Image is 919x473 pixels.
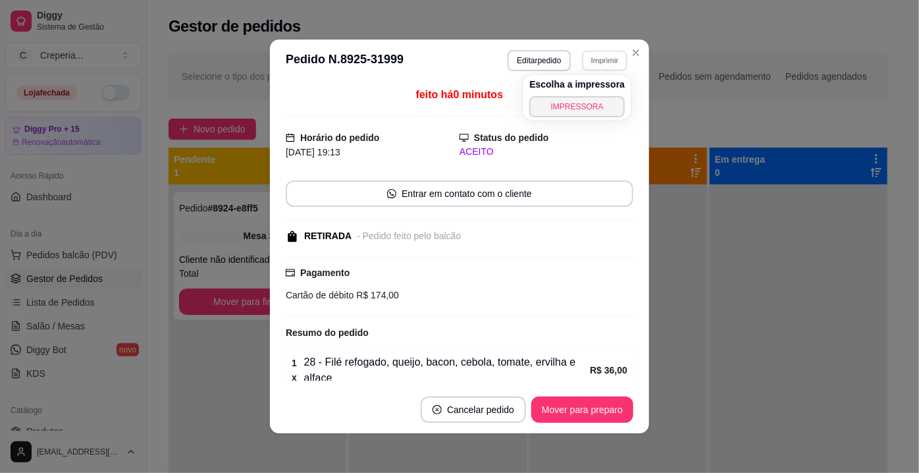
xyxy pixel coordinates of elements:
[286,290,354,300] span: Cartão de débito
[292,354,590,386] div: 28 - Filé refogado, queijo, bacon, cebola, tomate, ervilha e alface
[421,397,526,423] button: close-circleCancelar pedido
[508,50,570,71] button: Editarpedido
[529,96,625,117] button: IMPRESSORA
[531,397,633,423] button: Mover para preparo
[590,365,627,376] strong: R$ 36,00
[459,145,633,159] div: ACEITO
[529,78,625,91] h4: Escolha a impressora
[286,268,295,277] span: credit-card
[300,132,380,143] strong: Horário do pedido
[625,42,646,63] button: Close
[459,133,469,142] span: desktop
[387,189,396,198] span: whats-app
[433,405,442,414] span: close-circle
[286,50,404,71] h3: Pedido N. 8925-31999
[286,133,295,142] span: calendar
[292,358,297,383] strong: 1 x
[357,229,461,243] div: - Pedido feito pelo balcão
[300,267,350,278] strong: Pagamento
[286,327,369,338] strong: Resumo do pedido
[304,229,352,243] div: RETIRADA
[286,181,633,207] button: whats-appEntrar em contato com o cliente
[416,89,503,100] span: feito há 0 minutos
[354,290,400,300] span: R$ 174,00
[474,132,549,143] strong: Status do pedido
[582,50,627,70] button: Imprimir
[286,147,340,157] span: [DATE] 19:13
